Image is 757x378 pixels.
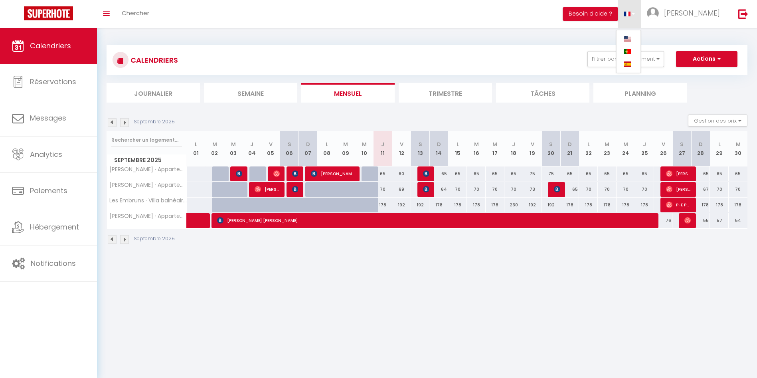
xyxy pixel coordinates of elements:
[647,7,659,19] img: ...
[419,141,422,148] abbr: S
[243,131,261,166] th: 04
[617,182,635,197] div: 70
[523,182,542,197] div: 73
[212,141,217,148] abbr: M
[554,182,560,197] span: [PERSON_NAME]
[635,182,654,197] div: 70
[549,141,553,148] abbr: S
[399,83,492,103] li: Trimestre
[374,131,392,166] th: 11
[236,166,242,181] span: [PERSON_NAME]
[448,166,467,181] div: 65
[710,198,729,212] div: 178
[587,51,664,67] button: Filtrer par hébergement
[374,182,392,197] div: 70
[729,213,747,228] div: 54
[579,198,598,212] div: 178
[691,213,710,228] div: 55
[134,235,175,243] p: Septembre 2025
[187,131,206,166] th: 01
[542,198,561,212] div: 192
[362,141,367,148] abbr: M
[255,182,280,197] span: [PERSON_NAME]
[306,141,310,148] abbr: D
[560,131,579,166] th: 21
[374,166,392,181] div: 65
[273,166,280,181] span: [PERSON_NAME]
[288,141,291,148] abbr: S
[429,166,448,181] div: 65
[108,213,188,219] span: [PERSON_NAME] · Appartement cosy, plein centre
[486,182,504,197] div: 70
[579,131,598,166] th: 22
[512,141,515,148] abbr: J
[429,131,448,166] th: 14
[664,8,720,18] span: [PERSON_NAME]
[699,141,703,148] abbr: D
[662,141,665,148] abbr: V
[423,182,429,197] span: [PERSON_NAME]
[224,131,243,166] th: 03
[392,182,411,197] div: 69
[684,213,691,228] span: [PERSON_NAME]
[710,182,729,197] div: 70
[31,258,76,268] span: Notifications
[204,83,297,103] li: Semaine
[128,51,178,69] h3: CALENDRIERS
[542,166,561,181] div: 75
[504,198,523,212] div: 230
[691,131,710,166] th: 28
[542,131,561,166] th: 20
[617,198,635,212] div: 178
[261,131,280,166] th: 05
[563,7,618,21] button: Besoin d'aide ?
[107,154,186,166] span: Septembre 2025
[30,77,76,87] span: Réservations
[598,166,617,181] div: 65
[195,141,197,148] abbr: L
[496,83,589,103] li: Tâches
[448,131,467,166] th: 15
[617,166,635,181] div: 65
[688,115,747,127] button: Gestion des prix
[411,198,430,212] div: 192
[134,118,175,126] p: Septembre 2025
[560,166,579,181] div: 65
[729,198,747,212] div: 178
[108,198,188,204] span: Les Embruns · Villa balnéaire familiale bord de mer
[108,166,188,172] span: [PERSON_NAME] · Appartement cosy au coeur de ville
[718,141,721,148] abbr: L
[560,182,579,197] div: 65
[381,141,384,148] abbr: J
[504,182,523,197] div: 70
[710,166,729,181] div: 65
[523,198,542,212] div: 192
[301,83,395,103] li: Mensuel
[523,166,542,181] div: 75
[269,141,273,148] abbr: V
[672,131,691,166] th: 27
[623,141,628,148] abbr: M
[474,141,479,148] abbr: M
[643,141,646,148] abbr: J
[107,83,200,103] li: Journalier
[729,182,747,197] div: 70
[736,141,741,148] abbr: M
[411,131,430,166] th: 13
[666,197,691,212] span: P-E Parnet
[457,141,459,148] abbr: L
[392,166,411,181] div: 60
[492,141,497,148] abbr: M
[292,166,298,181] span: [PERSON_NAME]
[593,83,687,103] li: Planning
[666,182,691,197] span: [PERSON_NAME]
[504,166,523,181] div: 65
[680,141,684,148] abbr: S
[111,133,182,147] input: Rechercher un logement...
[30,222,79,232] span: Hébergement
[635,166,654,181] div: 65
[374,198,392,212] div: 178
[710,213,729,228] div: 57
[654,213,673,228] div: 76
[326,141,328,148] abbr: L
